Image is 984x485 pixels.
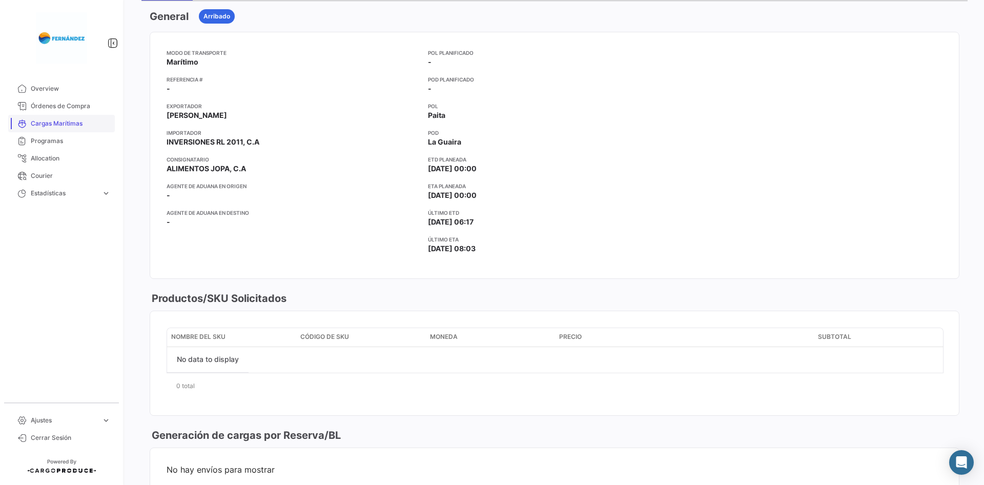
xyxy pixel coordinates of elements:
datatable-header-cell: Nombre del SKU [167,328,296,347]
datatable-header-cell: Moneda [426,328,555,347]
app-card-info-title: Importador [167,129,420,137]
h3: Generación de cargas por Reserva/BL [150,428,341,442]
span: Estadísticas [31,189,97,198]
a: Órdenes de Compra [8,97,115,115]
app-card-info-title: Agente de Aduana en Origen [167,182,420,190]
span: - [428,57,432,67]
span: [DATE] 08:03 [428,244,476,254]
span: [PERSON_NAME] [167,110,227,120]
span: Arribado [203,12,230,21]
a: Courier [8,167,115,185]
span: Precio [559,332,582,341]
img: 626d7eea-df4a-45fa-bb78-ae924aba474c.jpeg [36,12,87,64]
span: Marítimo [167,57,198,67]
div: 0 total [167,373,942,399]
span: No hay envíos para mostrar [167,464,942,475]
app-card-info-title: POD Planificado [428,75,681,84]
a: Cargas Marítimas [8,115,115,132]
span: [DATE] 00:00 [428,164,477,174]
datatable-header-cell: Código de SKU [296,328,425,347]
span: - [428,84,432,94]
span: [DATE] 06:17 [428,217,474,227]
span: - [167,217,170,227]
span: La Guaira [428,137,461,147]
app-card-info-title: ETD planeada [428,155,681,164]
span: INVERSIONES RL 2011, C.A [167,137,259,147]
span: expand_more [101,416,111,425]
span: Órdenes de Compra [31,102,111,111]
app-card-info-title: POL [428,102,681,110]
a: Overview [8,80,115,97]
app-card-info-title: Exportador [167,102,420,110]
app-card-info-title: Agente de Aduana en Destino [167,209,420,217]
span: Overview [31,84,111,93]
span: Cerrar Sesión [31,433,111,442]
span: ALIMENTOS JOPA, C.A [167,164,246,174]
a: Programas [8,132,115,150]
app-card-info-title: Consignatario [167,155,420,164]
app-card-info-title: Modo de Transporte [167,49,420,57]
span: Cargas Marítimas [31,119,111,128]
span: Nombre del SKU [171,332,225,341]
div: No data to display [167,347,249,373]
span: Subtotal [818,332,851,341]
span: - [167,84,170,94]
app-card-info-title: POL Planificado [428,49,681,57]
app-card-info-title: Último ETD [428,209,681,217]
h3: Productos/SKU Solicitados [150,291,286,306]
span: expand_more [101,189,111,198]
span: Moneda [430,332,458,341]
div: Abrir Intercom Messenger [949,450,974,475]
span: Programas [31,136,111,146]
span: Courier [31,171,111,180]
app-card-info-title: POD [428,129,681,137]
app-card-info-title: ETA planeada [428,182,681,190]
h3: General [150,9,189,24]
span: Allocation [31,154,111,163]
span: Código de SKU [300,332,349,341]
span: Ajustes [31,416,97,425]
app-card-info-title: Referencia # [167,75,420,84]
span: - [167,190,170,200]
span: Paita [428,110,445,120]
span: [DATE] 00:00 [428,190,477,200]
app-card-info-title: Último ETA [428,235,681,244]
